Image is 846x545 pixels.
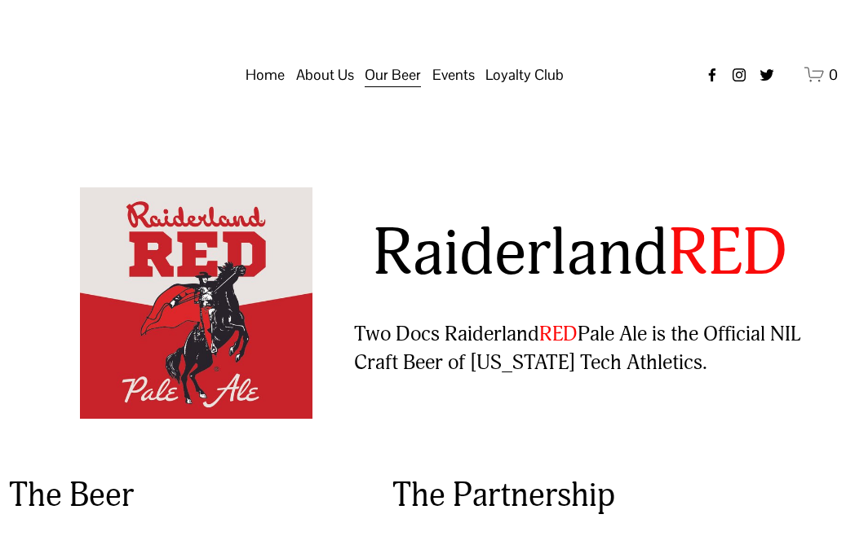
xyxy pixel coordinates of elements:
[9,475,349,517] h3: The Beer
[432,61,475,89] span: Events
[296,61,354,89] span: About Us
[354,218,807,291] h1: Raiderland
[539,321,578,347] span: RED
[829,65,838,84] span: 0
[246,59,285,90] a: Home
[731,67,747,83] a: instagram-unauth
[432,59,475,90] a: folder dropdown
[354,320,807,377] h4: Two Docs Raiderland Pale Ale is the Official NIL Craft Beer of [US_STATE] Tech Athletics.
[8,25,191,124] img: Two Docs Brewing Co.
[704,67,720,83] a: Facebook
[485,59,564,90] a: folder dropdown
[365,59,421,90] a: folder dropdown
[804,64,838,85] a: 0 items in cart
[759,67,775,83] a: twitter-unauth
[392,475,837,517] h3: The Partnership
[365,61,421,89] span: Our Beer
[296,59,354,90] a: folder dropdown
[668,213,787,293] span: RED
[485,61,564,89] span: Loyalty Club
